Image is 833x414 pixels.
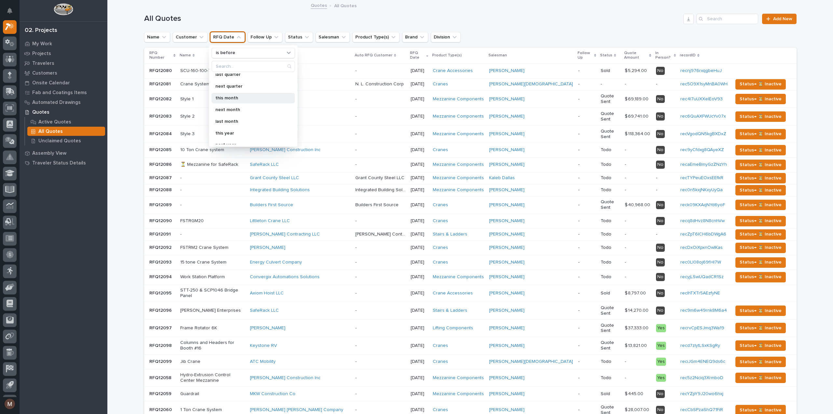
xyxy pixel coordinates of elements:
p: - [578,131,595,137]
p: - [355,130,358,137]
tr: RFQ12085RFQ12085 10 Ton Crane system[PERSON_NAME] Construction Inc -- [DATE]Cranes [PERSON_NAME] ... [144,143,797,157]
p: - [180,187,245,193]
p: - [625,273,627,280]
p: [DATE] [411,202,428,208]
a: [PERSON_NAME] [489,147,525,153]
button: Status→ ⏳ Inactive [735,111,786,122]
a: [PERSON_NAME] [489,68,525,74]
p: [PERSON_NAME] Contracting LLC [355,230,407,237]
a: Assembly View [20,148,107,158]
p: My Work [32,41,52,47]
p: Customers [32,70,57,76]
a: Travelers [20,58,107,68]
p: - [656,81,676,87]
a: Projects [20,49,107,58]
div: No [656,67,665,75]
p: last quarter [215,72,284,77]
p: All Quotes [334,2,357,9]
a: Fab and Coatings Items [20,88,107,97]
p: - [578,308,595,313]
p: Todo [601,260,620,265]
p: $ 69,189.00 [625,95,650,102]
p: Assembly View [32,150,66,156]
p: Todo [601,162,620,167]
input: Search [696,14,758,24]
p: [DATE] [411,81,428,87]
button: Status→ ⏳ Inactive [735,272,786,282]
p: - [578,96,595,102]
button: Status→ ⏳ Inactive [735,257,786,268]
p: STT-250 & SCP1046 Bridge Panel [180,288,245,299]
p: Builders First Source [355,201,400,208]
p: RFQ12081 [149,80,172,87]
a: Mezzanine Components [433,114,484,119]
a: [PERSON_NAME] [489,218,525,224]
p: $ 40,968.00 [625,201,651,208]
p: 10 Ton Crane system [180,147,245,153]
p: [DATE] [411,245,428,250]
a: Kaleb Dallas [489,175,515,181]
p: RFQ12089 [149,201,173,208]
button: Product Type(s) [352,32,400,42]
p: this year [215,131,284,135]
p: Todo [601,175,620,181]
p: - [355,273,358,280]
p: RFQ12095 [149,289,173,296]
p: Style 1 [180,96,245,102]
a: recIhTXTr5AEzfyNE [680,291,720,295]
a: Mezzanine Components [433,187,484,193]
p: [DATE] [411,96,428,102]
button: Status→ ⏳ Inactive [735,145,786,155]
a: Cranes [433,202,448,208]
a: All Quotes [25,127,107,136]
a: Customers [20,68,107,78]
p: - [578,81,595,87]
p: - [355,244,358,250]
p: - [601,81,620,87]
a: Traveler Status Details [20,158,107,168]
a: Crane Accessories [433,291,473,296]
div: No [656,95,665,103]
p: - [578,68,595,74]
a: [PERSON_NAME] [489,96,525,102]
p: - [625,244,627,250]
p: - [625,146,627,153]
p: - [578,187,595,193]
p: [DATE] [411,218,428,224]
p: RFQ12090 [149,217,173,224]
p: - [355,258,358,265]
div: No [656,217,665,225]
a: rec5O9X1syMnBA0WH [680,82,728,86]
a: [PERSON_NAME] [489,232,525,237]
tr: RFQ12086RFQ12086 ⏳ Mezzanine for SafeRackSafeRack LLC -- [DATE]Mezzanine Components [PERSON_NAME]... [144,157,797,172]
p: Quote Sent [601,93,620,105]
a: Mezzanine Components [433,175,484,181]
p: Quote Sent [601,111,620,122]
p: Sold [601,291,620,296]
button: Status→ ⏳ Inactive [735,229,786,240]
p: RFQ12084 [149,130,173,137]
a: Grant County Steel LLC [250,175,299,181]
a: [PERSON_NAME] [489,291,525,296]
a: Mezzanine Components [433,162,484,167]
p: FSTRM2 Crane System [180,245,245,250]
p: - [625,80,627,87]
p: [DATE] [411,291,428,296]
div: Search [212,61,295,72]
p: $ 8,797.00 [625,289,647,296]
p: Sold [601,68,620,74]
div: No [656,161,665,169]
input: Search [212,61,294,71]
p: RFQ12091 [149,230,172,237]
p: - [355,161,358,167]
a: rec4l7uUXXeIEoV93 [680,97,723,101]
p: - [578,291,595,296]
button: RFQ Date [210,32,245,42]
a: Automated Drawings [20,97,107,107]
button: Status→ ⏳ Inactive [735,243,786,253]
p: [PERSON_NAME] Enterprises [180,308,245,313]
p: Todo [601,274,620,280]
div: No [656,146,665,154]
p: RFQ12085 [149,146,173,153]
p: Grant County Steel LLC [355,174,406,181]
